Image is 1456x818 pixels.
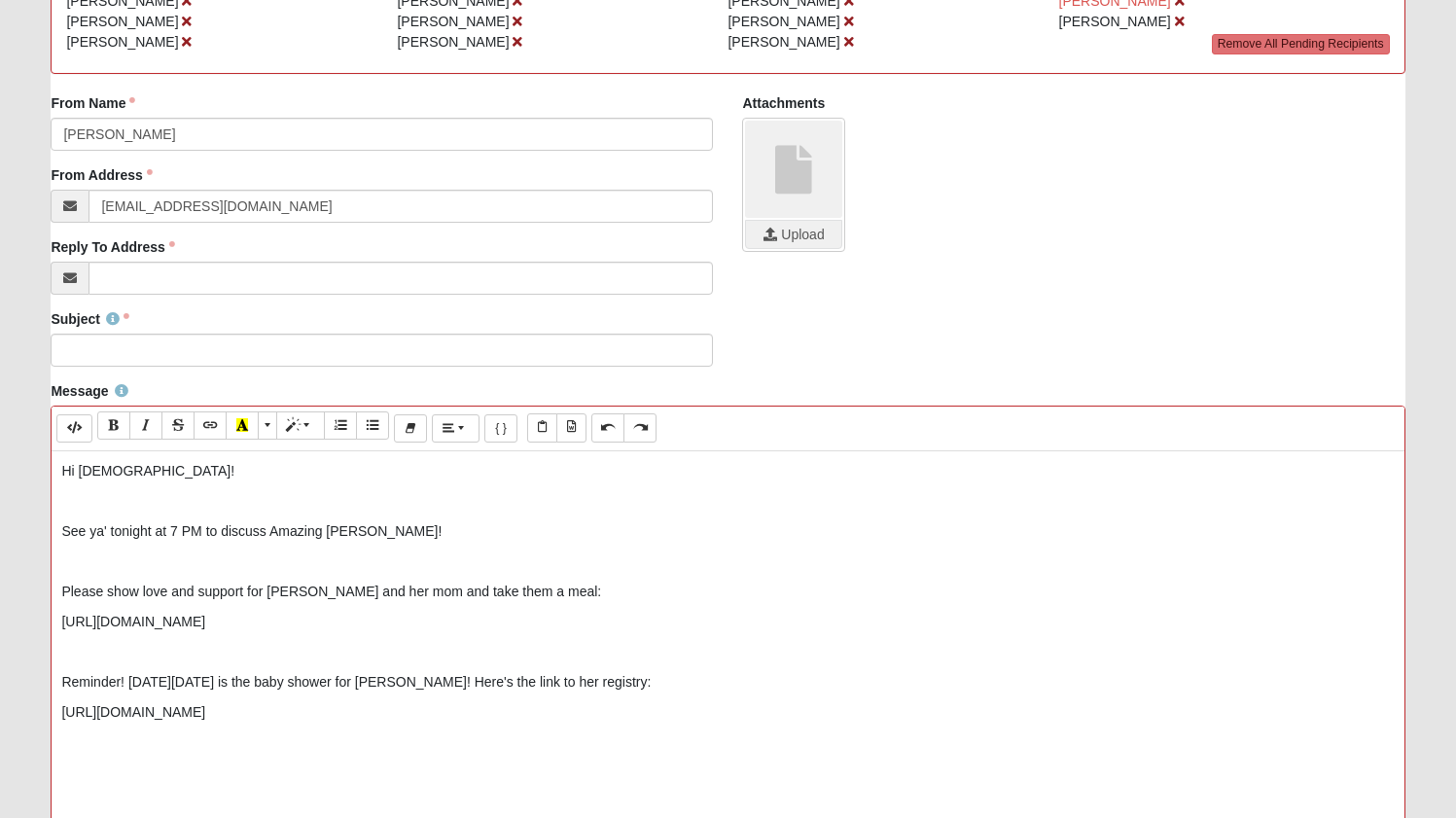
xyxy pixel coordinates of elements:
[61,672,1394,693] p: Reminder! [DATE][DATE] is the baby shower for [PERSON_NAME]! Here's the link to her registry:
[51,165,152,185] label: From Address
[394,414,427,443] button: Remove Font Style (⌘+\)
[591,413,624,442] button: Undo (⌘+Z)
[194,411,227,440] button: Link (⌘+K)
[258,411,277,440] button: More Color
[1059,14,1171,29] span: [PERSON_NAME]
[61,582,1394,602] p: Please show love and support for [PERSON_NAME] and her mom and take them a meal:
[51,93,135,113] label: From Name
[61,461,1394,481] p: Hi [DEMOGRAPHIC_DATA]!
[356,411,389,440] button: Unordered list (⌘+⇧+NUM7)
[276,411,324,440] button: Style
[728,34,839,50] span: [PERSON_NAME]
[129,411,162,440] button: Italic (⌘+I)
[728,14,839,29] span: [PERSON_NAME]
[556,413,586,442] button: Paste from Word
[226,411,259,440] button: Recent Color
[623,413,657,442] button: Redo (⌘+⇧+Z)
[161,411,195,440] button: Strikethrough (⌘+⇧+S)
[61,702,1394,723] p: [URL][DOMAIN_NAME]
[527,413,557,442] button: Paste Text
[66,14,178,29] span: [PERSON_NAME]
[61,612,1394,632] p: [URL][DOMAIN_NAME]
[56,414,92,443] button: Code Editor
[51,309,129,329] label: Subject
[66,34,178,50] span: [PERSON_NAME]
[742,93,825,113] label: Attachments
[61,521,1394,542] p: See ya' tonight at 7 PM to discuss Amazing [PERSON_NAME]!
[397,14,509,29] span: [PERSON_NAME]
[51,237,174,257] label: Reply To Address
[432,414,479,443] button: Paragraph
[1212,34,1390,54] a: Remove All Pending Recipients
[51,381,127,401] label: Message
[97,411,130,440] button: Bold (⌘+B)
[484,414,517,443] button: Merge Field
[324,411,357,440] button: Ordered list (⌘+⇧+NUM8)
[397,34,509,50] span: [PERSON_NAME]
